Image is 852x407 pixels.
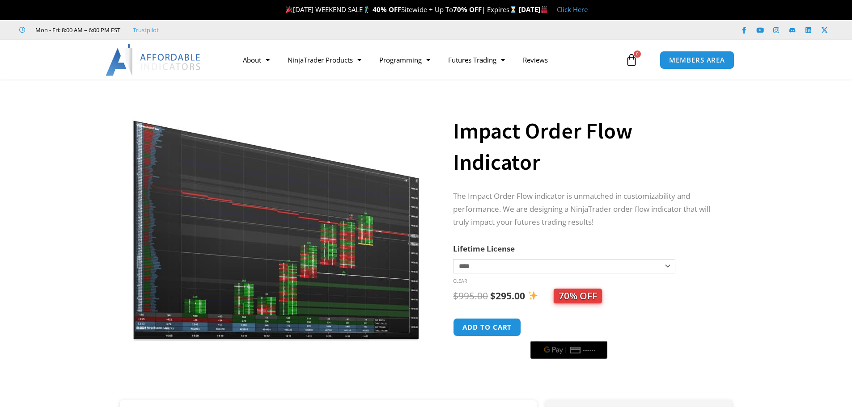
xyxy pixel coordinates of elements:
[490,290,525,302] bdi: 295.00
[453,243,515,254] label: Lifetime License
[554,289,602,303] span: 70% OFF
[373,5,401,14] strong: 40% OFF
[541,6,547,13] img: 🏭
[453,278,467,284] a: Clear options
[133,25,159,35] a: Trustpilot
[584,347,597,353] text: ••••••
[453,318,521,336] button: Add to cart
[279,50,370,70] a: NinjaTrader Products
[284,5,518,14] span: [DATE] WEEKEND SALE Sitewide + Up To | Expires
[660,51,734,69] a: MEMBERS AREA
[514,50,557,70] a: Reviews
[453,190,714,229] p: The Impact Order Flow indicator is unmatched in customizability and performance. We are designing...
[612,47,651,73] a: 0
[453,290,488,302] bdi: 995.00
[557,5,588,14] a: Click Here
[634,50,641,58] span: 0
[132,95,420,342] img: OrderFlow 2
[370,50,439,70] a: Programming
[453,5,482,14] strong: 70% OFF
[528,291,538,300] img: ✨
[439,50,514,70] a: Futures Trading
[286,6,292,13] img: 🎉
[529,317,609,338] iframe: Secure express checkout frame
[33,25,120,35] span: Mon - Fri: 8:00 AM – 6:00 PM EST
[106,44,202,76] img: LogoAI | Affordable Indicators – NinjaTrader
[510,6,517,13] img: ⌛
[490,290,496,302] span: $
[669,57,725,63] span: MEMBERS AREA
[234,50,279,70] a: About
[234,50,623,70] nav: Menu
[363,6,370,13] img: 🏌️‍♂️
[530,341,607,359] button: Buy with GPay
[453,290,458,302] span: $
[519,5,548,14] strong: [DATE]
[453,115,714,178] h1: Impact Order Flow Indicator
